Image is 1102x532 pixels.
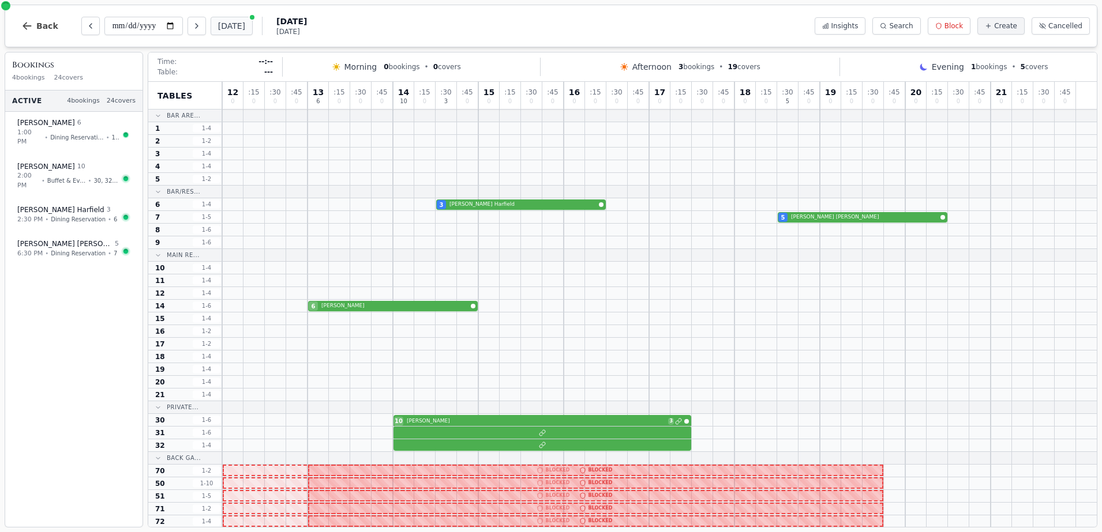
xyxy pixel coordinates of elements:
[547,89,558,96] span: : 45
[718,89,729,96] span: : 45
[1038,89,1049,96] span: : 30
[696,89,707,96] span: : 30
[107,205,111,215] span: 3
[433,63,438,71] span: 0
[155,428,165,437] span: 31
[193,162,220,171] span: 1 - 4
[611,89,622,96] span: : 30
[167,187,200,196] span: Bar/Res...
[831,21,859,31] span: Insights
[10,199,138,231] button: [PERSON_NAME] Harfield32:30 PM•Dining Reservation•6
[45,215,48,224] span: •
[193,314,220,323] span: 1 - 4
[94,176,119,185] span: 30, 32, 31
[193,479,220,488] span: 1 - 10
[67,96,100,106] span: 4 bookings
[632,89,643,96] span: : 45
[155,238,160,247] span: 9
[889,21,913,31] span: Search
[258,57,273,66] span: --:--
[193,175,220,183] span: 1 - 2
[158,57,177,66] span: Time:
[867,89,878,96] span: : 30
[10,112,138,153] button: [PERSON_NAME] 61:00 PM•Dining Reservation•14
[338,99,341,104] span: 0
[193,390,220,399] span: 1 - 4
[740,88,751,96] span: 18
[590,89,601,96] span: : 15
[155,137,160,146] span: 2
[1042,99,1045,104] span: 0
[440,89,451,96] span: : 30
[910,88,921,96] span: 20
[193,327,220,335] span: 1 - 2
[700,99,704,104] span: 0
[155,149,160,159] span: 3
[88,176,92,185] span: •
[17,128,42,147] span: 1:00 PM
[825,88,836,96] span: 19
[728,62,760,71] span: covers
[193,238,220,247] span: 1 - 6
[114,215,117,224] span: 6
[462,89,473,96] span: : 45
[167,454,201,462] span: Back Ga...
[193,492,220,500] span: 1 - 5
[112,133,119,142] span: 14
[155,213,160,222] span: 7
[193,124,220,133] span: 1 - 4
[957,99,960,104] span: 0
[155,263,165,273] span: 10
[977,17,1025,35] button: Create
[10,233,138,265] button: [PERSON_NAME] [PERSON_NAME]56:30 PM•Dining Reservation•7
[786,99,789,104] span: 5
[155,339,165,349] span: 17
[994,21,1017,31] span: Create
[433,62,461,71] span: covers
[211,17,253,35] button: [DATE]
[871,99,875,104] span: 0
[155,301,165,311] span: 14
[376,89,387,96] span: : 45
[252,99,256,104] span: 0
[167,111,200,120] span: Bar Are...
[1017,89,1028,96] span: : 15
[1063,99,1067,104] span: 0
[1059,89,1070,96] span: : 45
[935,99,939,104] span: 0
[51,249,106,258] span: Dining Reservation
[17,239,113,248] span: [PERSON_NAME] [PERSON_NAME]
[155,365,165,374] span: 19
[316,99,320,104] span: 6
[398,88,409,96] span: 14
[193,517,220,526] span: 1 - 4
[675,89,686,96] span: : 15
[193,149,220,158] span: 1 - 4
[193,276,220,285] span: 1 - 4
[654,88,665,96] span: 17
[193,200,220,209] span: 1 - 4
[155,200,160,209] span: 6
[380,99,384,104] span: 0
[313,88,324,96] span: 13
[722,99,725,104] span: 0
[155,378,165,387] span: 20
[764,99,768,104] span: 0
[791,213,938,221] span: [PERSON_NAME] [PERSON_NAME]
[440,201,444,209] span: 3
[17,118,75,127] span: [PERSON_NAME]
[269,89,280,96] span: : 30
[12,12,68,40] button: Back
[114,249,117,258] span: 7
[47,176,86,185] span: Buffet & Events
[42,176,45,185] span: •
[193,504,220,513] span: 1 - 2
[155,162,160,171] span: 4
[425,62,429,71] span: •
[743,99,747,104] span: 0
[155,276,165,285] span: 11
[17,171,39,190] span: 2:00 PM
[423,99,426,104] span: 0
[193,263,220,272] span: 1 - 4
[384,62,419,71] span: bookings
